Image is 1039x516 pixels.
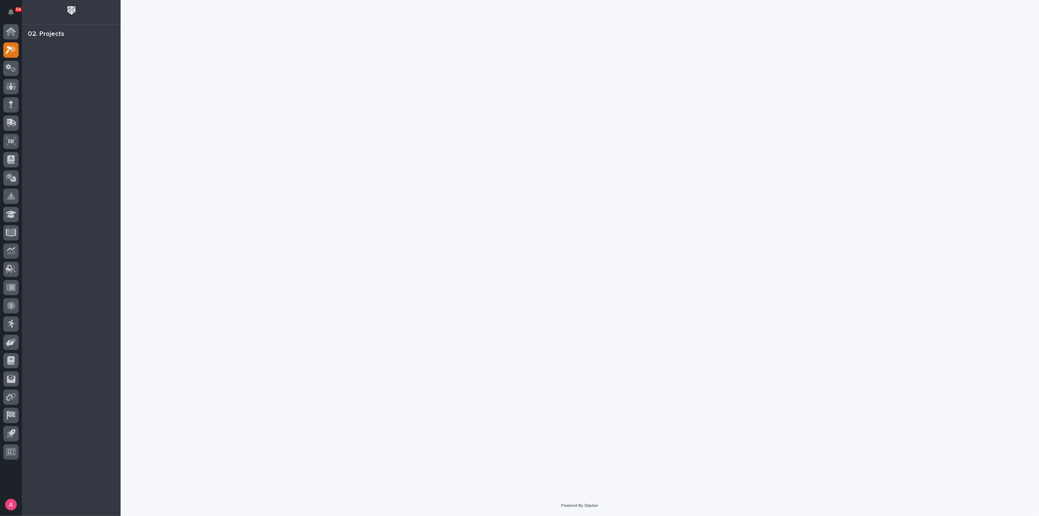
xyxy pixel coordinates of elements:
div: 02. Projects [28,30,64,38]
p: 54 [16,7,21,12]
a: Powered By Stacker [561,503,598,508]
button: users-avatar [3,497,19,512]
button: Notifications [3,4,19,20]
div: Notifications54 [9,9,19,20]
img: Workspace Logo [65,4,78,17]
